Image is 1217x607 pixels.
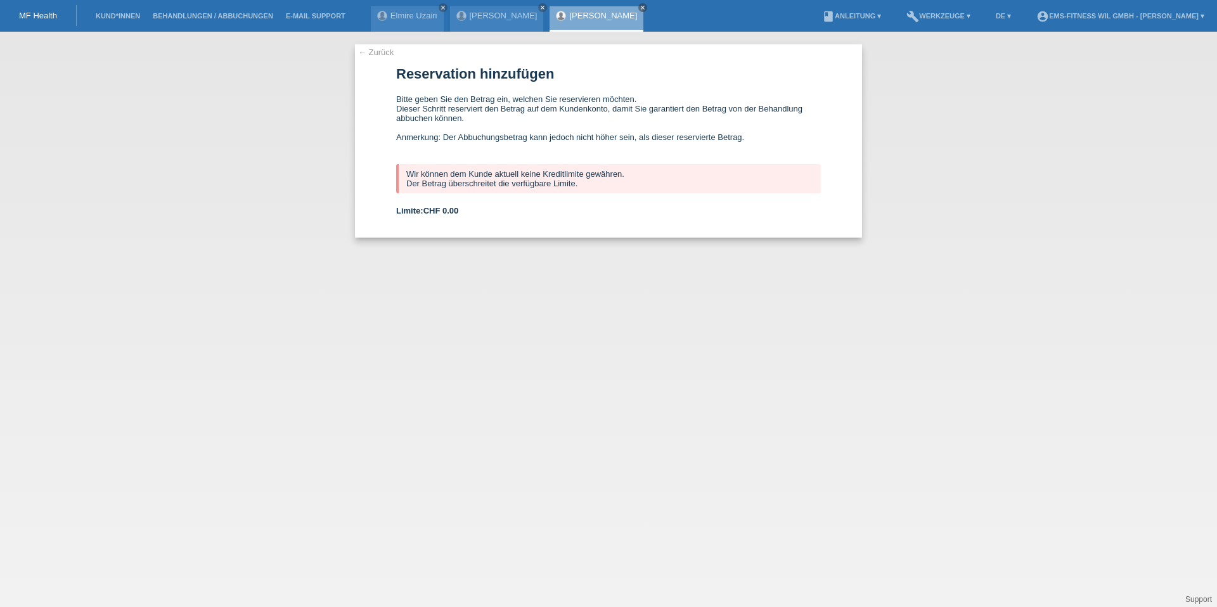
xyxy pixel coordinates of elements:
[396,164,821,193] div: Wir können dem Kunde aktuell keine Kreditlimite gewähren. Der Betrag überschreitet die verfügbare...
[470,11,538,20] a: [PERSON_NAME]
[640,4,646,11] i: close
[358,48,394,57] a: ← Zurück
[423,206,459,215] span: CHF 0.00
[280,12,352,20] a: E-Mail Support
[816,12,887,20] a: bookAnleitung ▾
[396,94,821,151] div: Bitte geben Sie den Betrag ein, welchen Sie reservieren möchten. Dieser Schritt reserviert den Be...
[538,3,547,12] a: close
[822,10,835,23] i: book
[390,11,437,20] a: Elmire Uzairi
[439,3,448,12] a: close
[1030,12,1211,20] a: account_circleEMS-Fitness Wil GmbH - [PERSON_NAME] ▾
[89,12,146,20] a: Kund*innen
[146,12,280,20] a: Behandlungen / Abbuchungen
[396,66,821,82] h1: Reservation hinzufügen
[906,10,919,23] i: build
[569,11,637,20] a: [PERSON_NAME]
[989,12,1017,20] a: DE ▾
[396,206,458,215] b: Limite:
[900,12,977,20] a: buildWerkzeuge ▾
[638,3,647,12] a: close
[440,4,446,11] i: close
[539,4,546,11] i: close
[19,11,57,20] a: MF Health
[1185,595,1212,604] a: Support
[1036,10,1049,23] i: account_circle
